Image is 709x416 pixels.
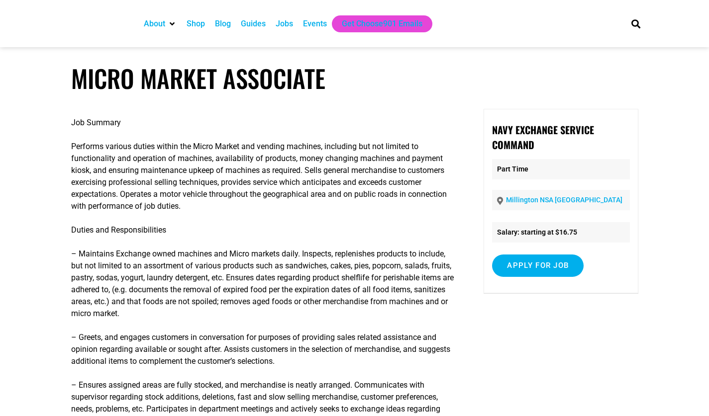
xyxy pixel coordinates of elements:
[492,159,629,179] p: Part Time
[506,196,622,204] a: Millington NSA [GEOGRAPHIC_DATA]
[492,222,629,243] li: Salary: starting at $16.75
[144,18,165,30] a: About
[241,18,266,30] a: Guides
[492,122,594,152] strong: Navy Exchange Service Command
[139,15,614,32] nav: Main nav
[71,141,456,212] p: Performs various duties within the Micro Market and vending machines, including but not limited t...
[303,18,327,30] a: Events
[71,64,638,93] h1: MICRO MARKET ASSOCIATE
[276,18,293,30] a: Jobs
[627,15,644,32] div: Search
[492,254,584,277] input: Apply for job
[139,15,182,32] div: About
[215,18,231,30] a: Blog
[71,117,456,129] p: Job Summary
[342,18,422,30] a: Get Choose901 Emails
[187,18,205,30] a: Shop
[71,248,456,320] p: – Maintains Exchange owned machines and Micro markets daily. Inspects, replenishes products to in...
[71,332,456,367] p: – Greets, and engages customers in conversation for purposes of providing sales related assistanc...
[71,224,456,236] p: Duties and Responsibilities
